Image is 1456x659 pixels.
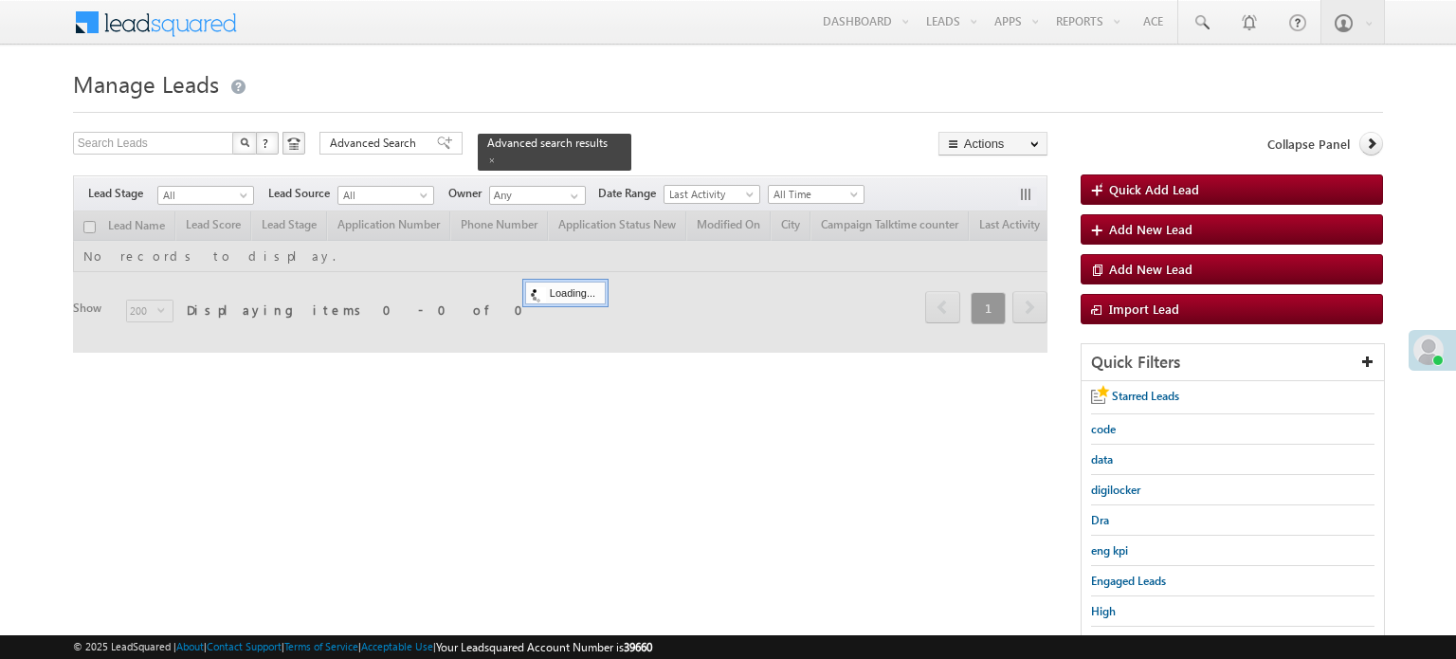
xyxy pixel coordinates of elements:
a: Show All Items [560,187,584,206]
span: Lead Source [268,185,337,202]
span: Date Range [598,185,664,202]
span: Owner [448,185,489,202]
span: digilocker [1091,483,1140,497]
span: data [1091,452,1113,467]
a: All Time [768,185,864,204]
span: Add New Lead [1109,221,1192,237]
span: eng kpi [1091,543,1128,558]
a: Terms of Service [284,640,358,652]
span: Manage Leads [73,68,219,99]
span: High [1091,604,1116,618]
a: All [157,186,254,205]
span: 39660 [624,640,652,654]
a: Last Activity [664,185,760,204]
button: Actions [938,132,1047,156]
span: Last Activity [664,186,755,203]
span: All [158,187,248,204]
span: Add New Lead [1109,261,1192,277]
a: Contact Support [207,640,282,652]
span: ? [263,135,271,151]
div: Quick Filters [1082,344,1384,381]
span: All [338,187,428,204]
span: Lead Stage [88,185,157,202]
span: Advanced search results [487,136,608,150]
span: All Time [769,186,859,203]
span: Advanced Search [330,135,422,152]
span: Engaged Leads [1091,574,1166,588]
input: Type to Search [489,186,586,205]
a: About [176,640,204,652]
span: code [1091,422,1116,436]
a: All [337,186,434,205]
div: Loading... [525,282,606,304]
a: Acceptable Use [361,640,433,652]
img: Search [240,137,249,147]
span: Import Lead [1109,301,1179,317]
span: Dra [1091,513,1109,527]
span: Collapse Panel [1267,136,1350,153]
button: ? [256,132,279,155]
span: Quick Add Lead [1109,181,1199,197]
span: © 2025 LeadSquared | | | | | [73,638,652,656]
span: Your Leadsquared Account Number is [436,640,652,654]
span: Starred Leads [1112,389,1179,403]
